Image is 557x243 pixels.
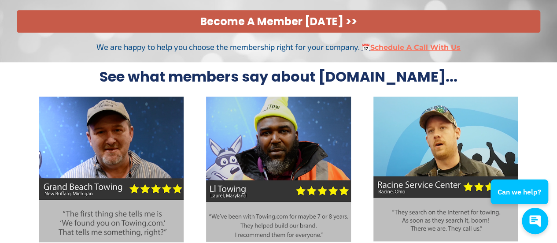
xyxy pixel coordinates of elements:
[100,67,457,86] span: See what members say about [DOMAIN_NAME]...
[370,43,461,52] a: Schedule A Call With Us
[361,43,370,52] a: 📅
[17,10,540,33] a: Become A Member [DATE] >>
[485,155,557,243] iframe: Conversations
[96,42,360,52] span: We are happy to help you choose the membership right for your company.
